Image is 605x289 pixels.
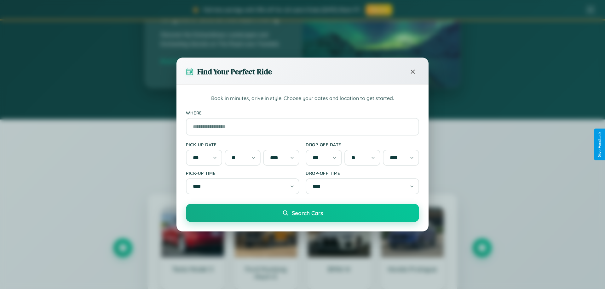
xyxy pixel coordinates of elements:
label: Pick-up Date [186,142,299,147]
h3: Find Your Perfect Ride [197,66,272,77]
label: Drop-off Date [306,142,419,147]
label: Drop-off Time [306,170,419,176]
p: Book in minutes, drive in style. Choose your dates and location to get started. [186,94,419,103]
span: Search Cars [292,209,323,216]
label: Pick-up Time [186,170,299,176]
label: Where [186,110,419,115]
button: Search Cars [186,204,419,222]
